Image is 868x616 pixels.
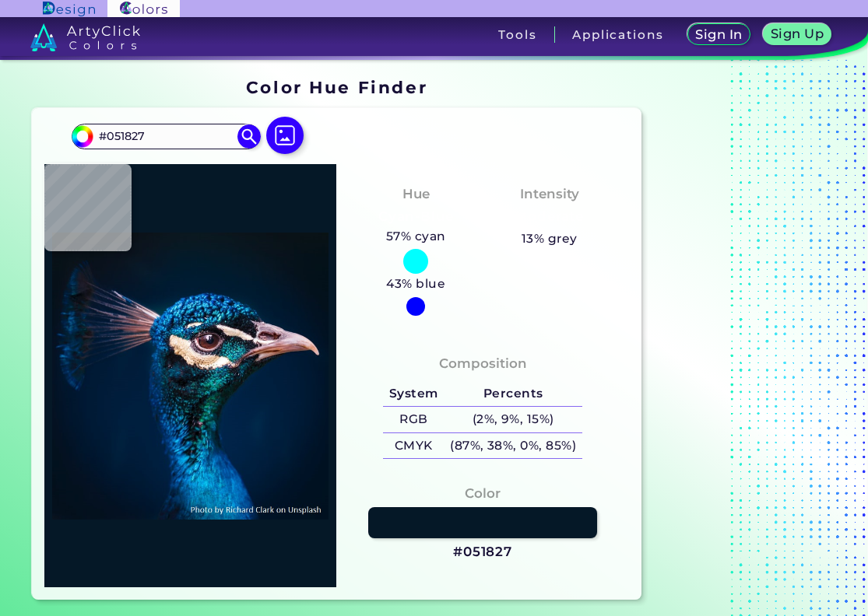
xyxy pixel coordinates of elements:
h5: (2%, 9%, 15%) [444,407,582,432]
img: img_pavlin.jpg [52,172,329,579]
h5: RGB [383,407,444,432]
h1: Color Hue Finder [246,75,427,99]
img: logo_artyclick_colors_white.svg [30,23,140,51]
h3: Applications [572,29,663,40]
h5: Sign In [698,29,740,40]
a: Sign Up [767,25,828,44]
h5: Percents [444,381,582,407]
h4: Color [465,482,501,505]
h4: Intensity [520,183,579,205]
img: ArtyClick Design logo [43,2,95,16]
h4: Composition [439,352,527,375]
h4: Hue [402,183,430,205]
h5: 13% grey [522,229,578,249]
h5: CMYK [383,433,444,459]
iframe: Advertisement [648,72,842,607]
h3: Moderate [508,208,591,226]
h5: 57% cyan [380,226,452,247]
h3: #051827 [453,543,512,562]
img: icon picture [266,117,304,154]
img: icon search [237,124,261,148]
input: type color.. [93,126,238,147]
h5: (87%, 38%, 0%, 85%) [444,433,582,459]
a: Sign In [691,25,748,44]
h5: Sign Up [773,28,821,40]
h3: Cyan-Blue [372,208,460,226]
h3: Tools [498,29,536,40]
h5: System [383,381,444,407]
h5: 43% blue [381,274,452,294]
